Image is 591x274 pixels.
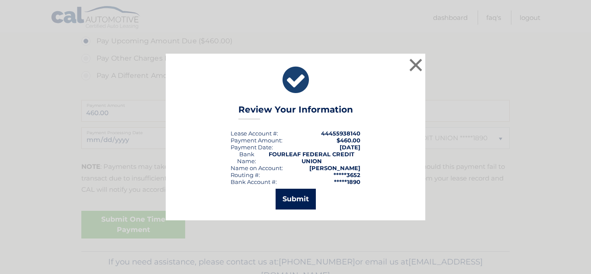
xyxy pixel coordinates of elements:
[231,178,277,185] div: Bank Account #:
[238,104,353,119] h3: Review Your Information
[231,144,273,151] div: :
[231,164,283,171] div: Name on Account:
[231,137,283,144] div: Payment Amount:
[276,189,316,210] button: Submit
[309,164,360,171] strong: [PERSON_NAME]
[269,151,354,164] strong: FOURLEAF FEDERAL CREDIT UNION
[231,130,278,137] div: Lease Account #:
[231,144,272,151] span: Payment Date
[337,137,360,144] span: $460.00
[340,144,360,151] span: [DATE]
[231,171,260,178] div: Routing #:
[407,56,424,74] button: ×
[321,130,360,137] strong: 44455938140
[231,151,263,164] div: Bank Name:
